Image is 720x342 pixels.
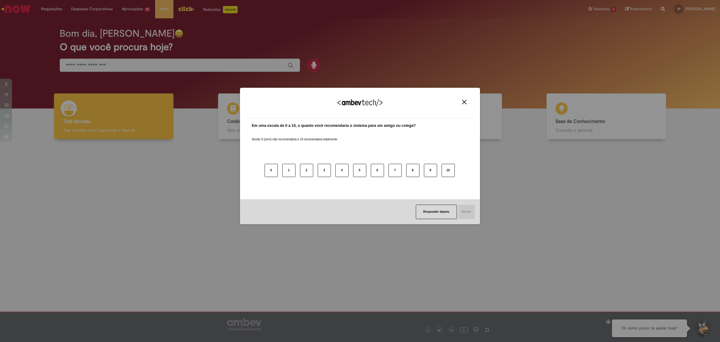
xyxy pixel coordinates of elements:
button: 9 [424,164,437,177]
label: Em uma escala de 0 a 10, o quanto você recomendaria o sistema para um amigo ou colega? [252,123,416,129]
button: 5 [353,164,366,177]
img: Close [462,100,466,104]
button: 10 [442,164,455,177]
button: Responder depois [416,205,457,219]
button: 8 [406,164,419,177]
button: 0 [265,164,278,177]
button: 6 [371,164,384,177]
button: 3 [318,164,331,177]
button: 4 [335,164,349,177]
button: 7 [388,164,402,177]
label: Sendo 0 (zero) não recomendaria e 10 recomendaria totalmente. [252,130,338,142]
button: Close [460,99,468,105]
button: 1 [282,164,295,177]
button: 2 [300,164,313,177]
img: Logo Ambevtech [337,99,382,106]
